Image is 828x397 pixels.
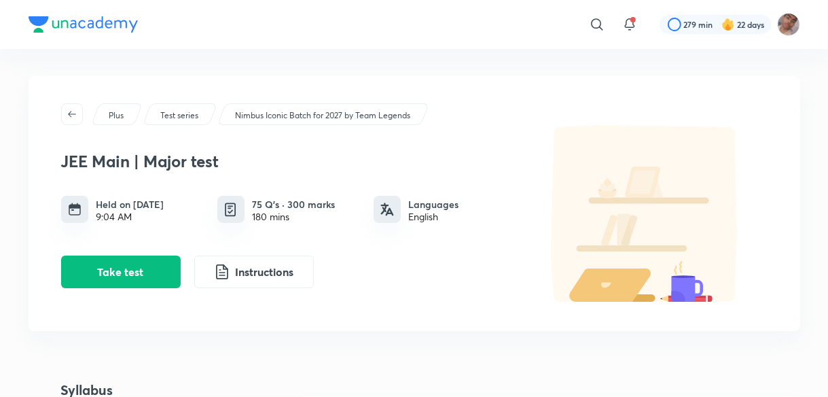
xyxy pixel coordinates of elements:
div: 9:04 AM [96,211,164,222]
p: Plus [109,109,124,122]
button: Take test [61,256,181,288]
img: Rahul 2026 [777,13,800,36]
h6: Held on [DATE] [96,197,164,211]
img: Company Logo [29,16,138,33]
div: 180 mins [253,211,336,222]
h6: Languages [409,197,459,211]
img: default [523,125,768,302]
img: streak [721,18,735,31]
button: Instructions [194,256,314,288]
img: languages [380,203,394,216]
h6: 75 Q’s · 300 marks [253,197,336,211]
img: quiz info [222,201,239,218]
img: instruction [214,264,230,280]
a: Nimbus Iconic Batch for 2027 by Team Legends [232,109,412,122]
h3: JEE Main | Major test [61,152,516,171]
img: timing [68,203,82,216]
div: English [409,211,459,222]
p: Nimbus Iconic Batch for 2027 by Team Legends [235,109,410,122]
p: Test series [160,109,198,122]
a: Plus [106,109,126,122]
a: Test series [158,109,200,122]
